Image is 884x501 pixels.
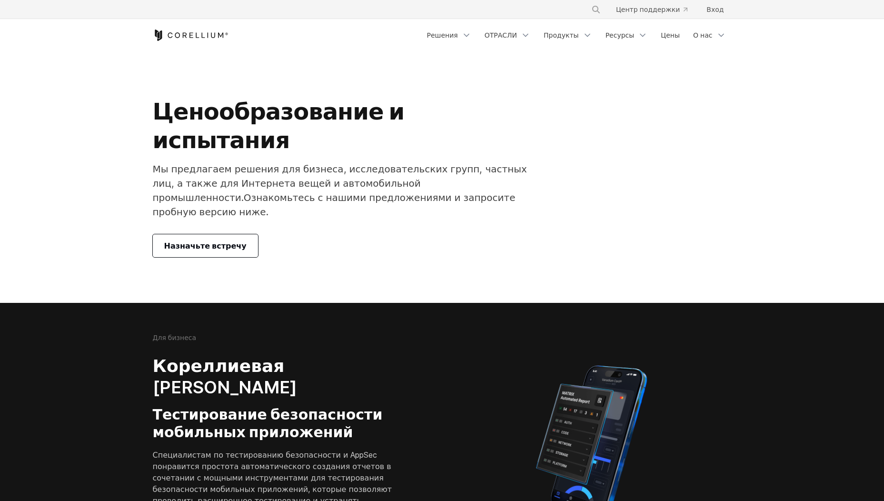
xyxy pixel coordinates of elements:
[544,30,579,40] ya-tr-span: Продукты
[606,30,635,40] ya-tr-span: Ресурсы
[661,30,680,40] ya-tr-span: Цены
[153,192,516,218] ya-tr-span: Ознакомьтесь с нашими предложениями и запросите пробную версию ниже.
[421,27,732,44] div: Навигационное меню
[153,30,228,41] a: Дом Кореллиума
[153,333,197,341] ya-tr-span: Для бизнеса
[153,163,527,203] ya-tr-span: Мы предлагаем решения для бизнеса, исследовательских групп, частных лиц, а также для Интернета ве...
[427,30,458,40] ya-tr-span: Решения
[587,1,605,18] button: Поиск
[616,5,680,14] ya-tr-span: Центр поддержки
[153,355,297,398] ya-tr-span: Кореллиевая [PERSON_NAME]
[580,1,732,18] div: Навигационное меню
[153,97,405,154] ya-tr-span: Ценообразование и испытания
[485,30,517,40] ya-tr-span: ОТРАСЛИ
[164,240,247,251] ya-tr-span: Назначьте встречу
[153,234,258,257] a: Назначьте встречу
[706,5,724,14] ya-tr-span: Вход
[153,406,383,441] ya-tr-span: Тестирование безопасности мобильных приложений
[693,30,712,40] ya-tr-span: О нас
